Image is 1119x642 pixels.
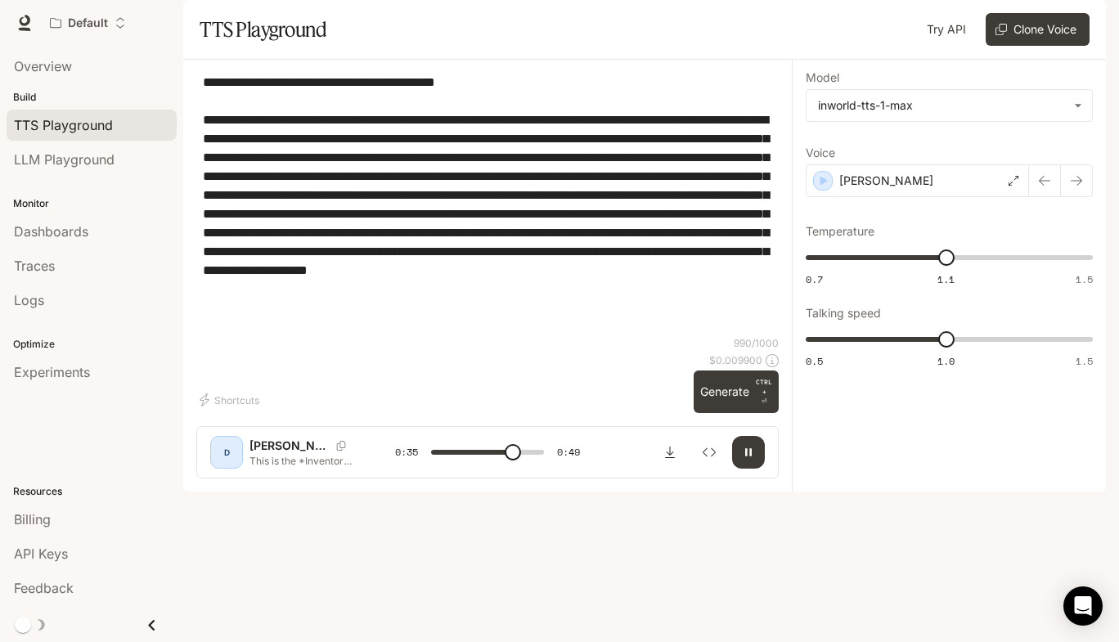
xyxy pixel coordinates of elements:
[694,370,779,413] button: GenerateCTRL +⏎
[1076,272,1093,286] span: 1.5
[249,438,330,454] p: [PERSON_NAME]
[756,377,772,397] p: CTRL +
[557,444,580,460] span: 0:49
[395,444,418,460] span: 0:35
[806,308,881,319] p: Talking speed
[839,173,933,189] p: [PERSON_NAME]
[756,377,772,406] p: ⏎
[806,354,823,368] span: 0.5
[937,354,955,368] span: 1.0
[806,226,874,237] p: Temperature
[43,7,133,39] button: Open workspace menu
[1076,354,1093,368] span: 1.5
[68,16,108,30] p: Default
[1063,586,1103,626] div: Open Intercom Messenger
[249,454,356,468] p: This is the *Inventory Transactions Edit* form. Begin by selecting the client associated with the...
[807,90,1092,121] div: inworld-tts-1-max
[213,439,240,465] div: D
[654,436,686,469] button: Download audio
[196,387,266,413] button: Shortcuts
[806,72,839,83] p: Model
[806,147,835,159] p: Voice
[818,97,1066,114] div: inworld-tts-1-max
[330,441,353,451] button: Copy Voice ID
[200,13,326,46] h1: TTS Playground
[693,436,726,469] button: Inspect
[920,13,973,46] a: Try API
[986,13,1090,46] button: Clone Voice
[937,272,955,286] span: 1.1
[806,272,823,286] span: 0.7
